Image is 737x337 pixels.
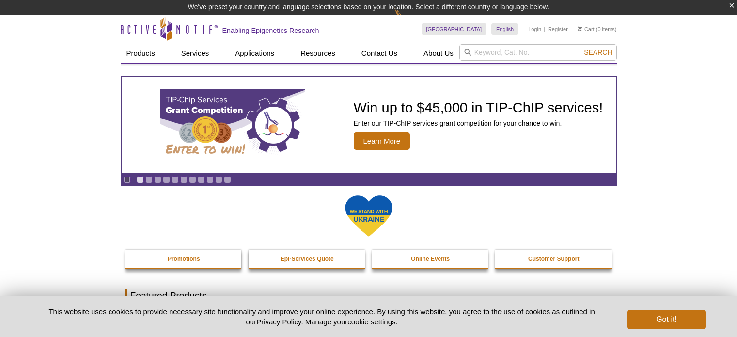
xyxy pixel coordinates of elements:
[229,44,280,63] a: Applications
[422,23,487,35] a: [GEOGRAPHIC_DATA]
[215,176,222,183] a: Go to slide 10
[249,250,366,268] a: Epi-Services Quote
[256,318,301,326] a: Privacy Policy
[528,26,541,32] a: Login
[180,176,188,183] a: Go to slide 6
[189,176,196,183] a: Go to slide 7
[491,23,518,35] a: English
[578,23,617,35] li: (0 items)
[172,176,179,183] a: Go to slide 5
[125,289,612,303] h2: Featured Products
[394,7,420,30] img: Change Here
[145,176,153,183] a: Go to slide 2
[578,26,582,31] img: Your Cart
[160,89,305,161] img: TIP-ChIP Services Grant Competition
[175,44,215,63] a: Services
[163,176,170,183] a: Go to slide 4
[528,256,579,262] strong: Customer Support
[418,44,459,63] a: About Us
[354,119,603,128] p: Enter our TIP-ChIP services grant competition for your chance to win.
[198,176,205,183] a: Go to slide 8
[122,77,616,173] a: TIP-ChIP Services Grant Competition Win up to $45,000 in TIP-ChIP services! Enter our TIP-ChIP se...
[224,176,231,183] a: Go to slide 11
[121,44,161,63] a: Products
[372,250,489,268] a: Online Events
[495,250,612,268] a: Customer Support
[581,48,615,57] button: Search
[544,23,546,35] li: |
[627,310,705,329] button: Got it!
[125,250,243,268] a: Promotions
[356,44,403,63] a: Contact Us
[354,132,410,150] span: Learn More
[137,176,144,183] a: Go to slide 1
[345,194,393,238] img: We Stand With Ukraine
[347,318,395,326] button: cookie settings
[154,176,161,183] a: Go to slide 3
[584,48,612,56] span: Search
[122,77,616,173] article: TIP-ChIP Services Grant Competition
[124,176,131,183] a: Toggle autoplay
[222,26,319,35] h2: Enabling Epigenetics Research
[295,44,341,63] a: Resources
[168,256,200,262] strong: Promotions
[411,256,450,262] strong: Online Events
[32,306,612,327] p: This website uses cookies to provide necessary site functionality and improve your online experie...
[206,176,214,183] a: Go to slide 9
[281,256,334,262] strong: Epi-Services Quote
[578,26,595,32] a: Cart
[548,26,568,32] a: Register
[459,44,617,61] input: Keyword, Cat. No.
[354,100,603,115] h2: Win up to $45,000 in TIP-ChIP services!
